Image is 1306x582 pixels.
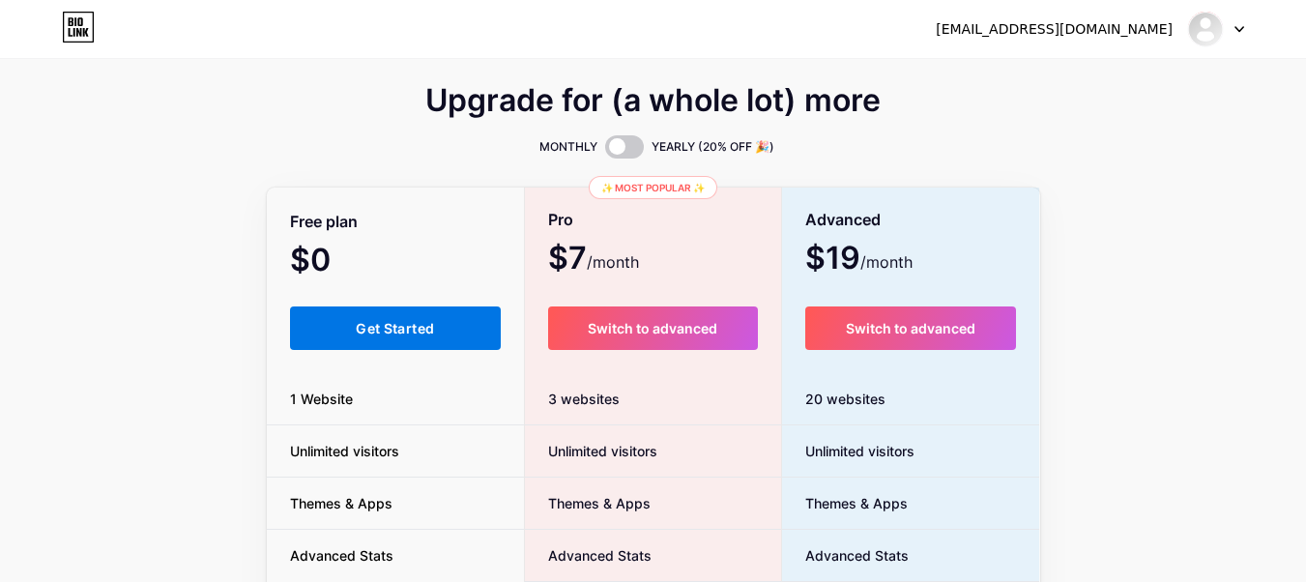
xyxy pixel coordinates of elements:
[587,250,639,274] span: /month
[589,176,717,199] div: ✨ Most popular ✨
[290,205,358,239] span: Free plan
[782,373,1040,425] div: 20 websites
[267,493,416,513] span: Themes & Apps
[652,137,774,157] span: YEARLY (20% OFF 🎉)
[525,493,651,513] span: Themes & Apps
[805,203,881,237] span: Advanced
[805,247,913,274] span: $19
[525,373,781,425] div: 3 websites
[290,248,383,276] span: $0
[548,306,758,350] button: Switch to advanced
[782,493,908,513] span: Themes & Apps
[539,137,597,157] span: MONTHLY
[782,441,914,461] span: Unlimited visitors
[846,320,975,336] span: Switch to advanced
[290,306,502,350] button: Get Started
[548,203,573,237] span: Pro
[356,320,434,336] span: Get Started
[267,441,422,461] span: Unlimited visitors
[588,320,717,336] span: Switch to advanced
[525,441,657,461] span: Unlimited visitors
[267,545,417,566] span: Advanced Stats
[267,389,376,409] span: 1 Website
[525,545,652,566] span: Advanced Stats
[782,545,909,566] span: Advanced Stats
[548,247,639,274] span: $7
[425,89,881,112] span: Upgrade for (a whole lot) more
[860,250,913,274] span: /month
[1187,11,1224,47] img: emilymorello
[805,306,1017,350] button: Switch to advanced
[936,19,1173,40] div: [EMAIL_ADDRESS][DOMAIN_NAME]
